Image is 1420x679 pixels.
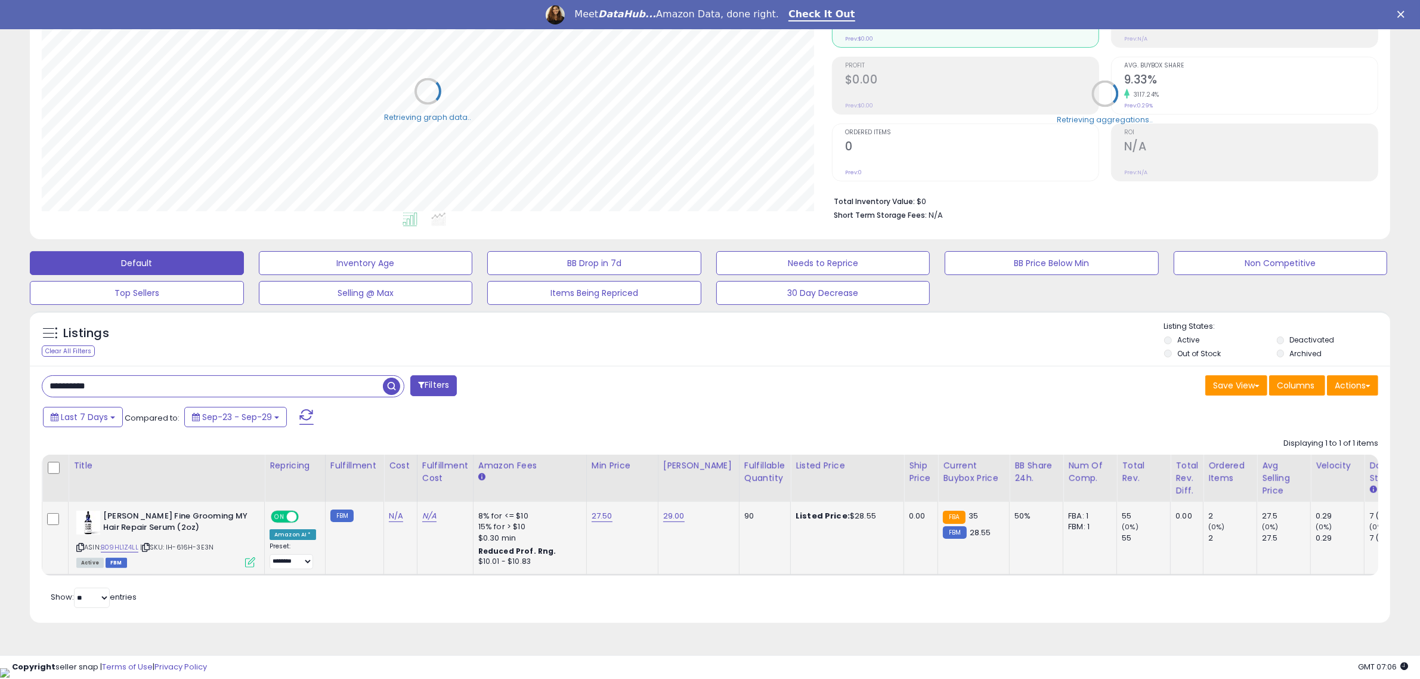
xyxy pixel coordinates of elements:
[76,511,255,566] div: ASIN:
[410,375,457,396] button: Filters
[1122,522,1139,532] small: (0%)
[1262,459,1305,497] div: Avg Selling Price
[1177,335,1199,345] label: Active
[63,325,109,342] h5: Listings
[796,510,850,521] b: Listed Price:
[909,459,933,484] div: Ship Price
[389,459,412,472] div: Cost
[1068,521,1107,532] div: FBM: 1
[1175,511,1194,521] div: 0.00
[270,459,320,472] div: Repricing
[389,510,403,522] a: N/A
[154,661,207,672] a: Privacy Policy
[788,8,855,21] a: Check It Out
[1068,459,1112,484] div: Num of Comp.
[1290,335,1335,345] label: Deactivated
[73,459,259,472] div: Title
[1283,438,1378,449] div: Displaying 1 to 1 of 1 items
[1208,522,1225,532] small: (0%)
[970,527,991,538] span: 28.55
[30,281,244,305] button: Top Sellers
[1397,11,1409,18] div: Close
[796,459,899,472] div: Listed Price
[1205,375,1267,396] button: Save View
[546,5,565,24] img: Profile image for Georgie
[1316,459,1359,472] div: Velocity
[592,459,653,472] div: Min Price
[1262,511,1310,521] div: 27.5
[30,251,244,275] button: Default
[574,8,779,20] div: Meet Amazon Data, done right.
[1369,484,1376,495] small: Days In Stock.
[1316,533,1364,544] div: 0.29
[478,557,577,567] div: $10.01 - $10.83
[1208,459,1252,484] div: Ordered Items
[716,251,930,275] button: Needs to Reprice
[102,661,153,672] a: Terms of Use
[945,251,1159,275] button: BB Price Below Min
[140,542,214,552] span: | SKU: IH-616H-3E3N
[943,526,966,539] small: FBM
[61,411,108,423] span: Last 7 Days
[76,558,104,568] span: All listings currently available for purchase on Amazon
[1122,533,1170,544] div: 55
[1262,522,1279,532] small: (0%)
[422,459,468,484] div: Fulfillment Cost
[478,521,577,532] div: 15% for > $10
[106,558,127,568] span: FBM
[1068,511,1107,521] div: FBA: 1
[1208,533,1257,544] div: 2
[796,511,895,521] div: $28.55
[663,459,734,472] div: [PERSON_NAME]
[101,542,138,553] a: B09HL1Z4LL
[1122,459,1165,484] div: Total Rev.
[909,511,929,521] div: 0.00
[384,112,471,122] div: Retrieving graph data..
[1277,379,1314,391] span: Columns
[1369,459,1413,484] div: Days In Stock
[270,542,316,569] div: Preset:
[744,459,785,484] div: Fulfillable Quantity
[1369,533,1418,544] div: 7 (100%)
[259,251,473,275] button: Inventory Age
[259,281,473,305] button: Selling @ Max
[51,591,137,603] span: Show: entries
[1174,251,1388,275] button: Non Competitive
[1057,115,1153,125] div: Retrieving aggregations..
[1327,375,1378,396] button: Actions
[270,529,316,540] div: Amazon AI *
[598,8,656,20] i: DataHub...
[663,510,685,522] a: 29.00
[943,459,1004,484] div: Current Buybox Price
[1164,321,1390,332] p: Listing States:
[487,251,701,275] button: BB Drop in 7d
[1290,348,1322,359] label: Archived
[1358,661,1408,672] span: 2025-10-7 07:06 GMT
[487,281,701,305] button: Items Being Repriced
[1369,511,1418,521] div: 7 (100%)
[42,345,95,357] div: Clear All Filters
[125,412,180,424] span: Compared to:
[103,511,248,536] b: [PERSON_NAME] Fine Grooming MY Hair Repair Serum (2oz)
[744,511,781,521] div: 90
[478,472,485,483] small: Amazon Fees.
[43,407,123,427] button: Last 7 Days
[1262,533,1310,544] div: 27.5
[1177,348,1221,359] label: Out of Stock
[330,510,354,522] small: FBM
[478,459,581,472] div: Amazon Fees
[12,661,55,672] strong: Copyright
[969,510,978,521] span: 35
[1122,511,1170,521] div: 55
[478,546,556,556] b: Reduced Prof. Rng.
[1014,459,1058,484] div: BB Share 24h.
[1369,522,1386,532] small: (0%)
[76,511,100,535] img: 31rQsttH6UL._SL40_.jpg
[478,533,577,544] div: $0.30 min
[1014,511,1054,521] div: 50%
[272,512,287,522] span: ON
[478,511,577,521] div: 8% for <= $10
[330,459,379,472] div: Fulfillment
[1175,459,1198,497] div: Total Rev. Diff.
[422,510,437,522] a: N/A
